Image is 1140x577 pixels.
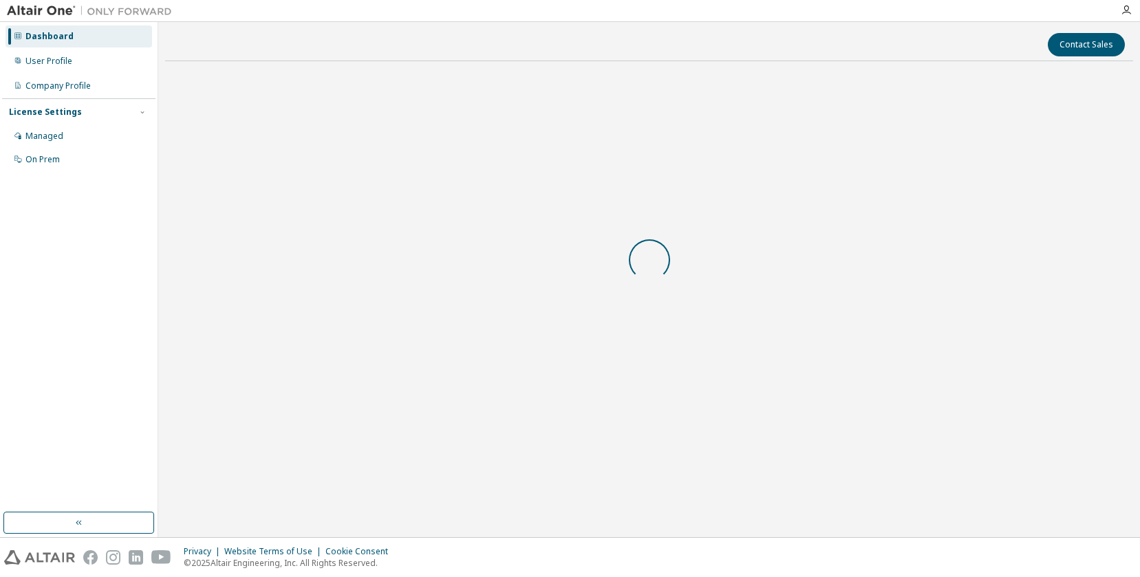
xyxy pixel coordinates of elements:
[184,557,396,569] p: © 2025 Altair Engineering, Inc. All Rights Reserved.
[184,546,224,557] div: Privacy
[25,80,91,91] div: Company Profile
[25,131,63,142] div: Managed
[7,4,179,18] img: Altair One
[4,550,75,565] img: altair_logo.svg
[129,550,143,565] img: linkedin.svg
[325,546,396,557] div: Cookie Consent
[9,107,82,118] div: License Settings
[1048,33,1125,56] button: Contact Sales
[151,550,171,565] img: youtube.svg
[25,56,72,67] div: User Profile
[83,550,98,565] img: facebook.svg
[106,550,120,565] img: instagram.svg
[224,546,325,557] div: Website Terms of Use
[25,31,74,42] div: Dashboard
[25,154,60,165] div: On Prem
